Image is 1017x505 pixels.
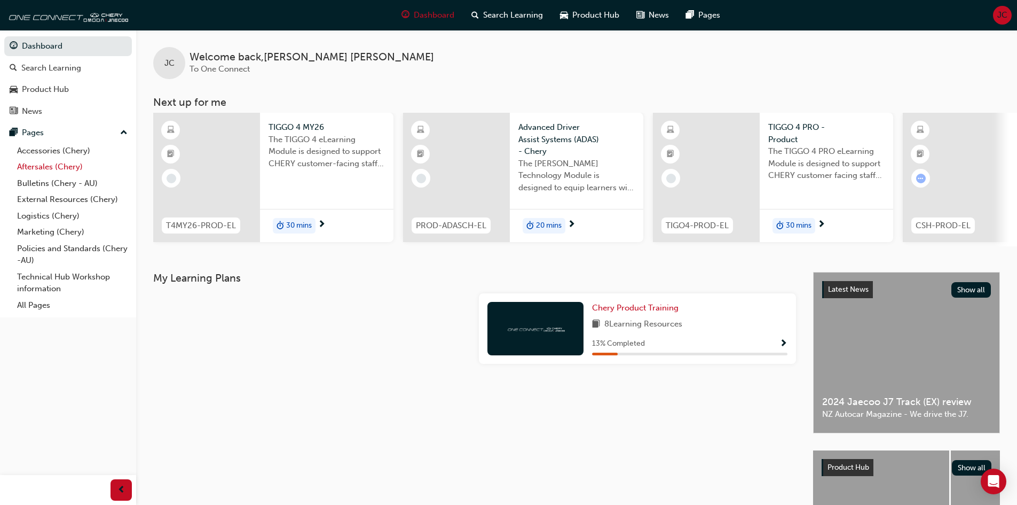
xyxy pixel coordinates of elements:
span: guage-icon [10,42,18,51]
a: Policies and Standards (Chery -AU) [13,240,132,269]
span: search-icon [10,64,17,73]
button: Show all [951,282,991,298]
span: 8 Learning Resources [604,318,682,331]
span: Show Progress [779,339,787,349]
a: guage-iconDashboard [393,4,463,26]
span: duration-icon [277,219,284,233]
a: Technical Hub Workshop information [13,269,132,297]
span: pages-icon [10,128,18,138]
div: Pages [22,127,44,139]
a: Logistics (Chery) [13,208,132,224]
span: Latest News [828,285,869,294]
a: Product HubShow all [822,459,991,476]
span: booktick-icon [667,147,674,161]
span: The TIGGO 4 PRO eLearning Module is designed to support CHERY customer facing staff with the prod... [768,145,885,182]
span: Chery Product Training [592,303,679,313]
a: Product Hub [4,80,132,99]
span: 2024 Jaecoo J7 Track (EX) review [822,396,991,408]
span: learningRecordVerb_NONE-icon [416,174,426,183]
a: Aftersales (Chery) [13,159,132,175]
span: search-icon [471,9,479,22]
a: All Pages [13,297,132,314]
span: JC [997,9,1007,21]
span: news-icon [10,107,18,116]
span: Product Hub [572,9,619,21]
span: The TIGGO 4 eLearning Module is designed to support CHERY customer-facing staff with the product ... [269,134,385,170]
a: Latest NewsShow all [822,281,991,298]
span: duration-icon [776,219,784,233]
h3: My Learning Plans [153,272,796,284]
span: The [PERSON_NAME] Technology Module is designed to equip learners with essential knowledge about ... [518,158,635,194]
span: Dashboard [414,9,454,21]
span: booktick-icon [917,147,924,161]
h3: Next up for me [136,96,1017,108]
span: next-icon [567,220,575,230]
a: Search Learning [4,58,132,78]
span: duration-icon [526,219,534,233]
span: To One Connect [190,64,250,74]
a: External Resources (Chery) [13,191,132,208]
span: NZ Autocar Magazine - We drive the J7. [822,408,991,421]
span: TIGGO 4 MY26 [269,121,385,134]
span: car-icon [560,9,568,22]
span: 30 mins [286,220,312,232]
span: guage-icon [401,9,409,22]
span: Product Hub [827,463,869,472]
a: T4MY26-PROD-ELTIGGO 4 MY26The TIGGO 4 eLearning Module is designed to support CHERY customer-faci... [153,113,393,242]
span: learningResourceType_ELEARNING-icon [417,123,424,137]
span: News [649,9,669,21]
span: next-icon [318,220,326,230]
button: Show all [952,460,992,476]
span: pages-icon [686,9,694,22]
a: Dashboard [4,36,132,56]
span: Welcome back , [PERSON_NAME] [PERSON_NAME] [190,51,434,64]
a: Chery Product Training [592,302,683,314]
button: Pages [4,123,132,143]
span: learningResourceType_ELEARNING-icon [917,123,924,137]
span: learningResourceType_ELEARNING-icon [167,123,175,137]
span: news-icon [636,9,644,22]
div: Product Hub [22,83,69,96]
div: News [22,105,42,118]
span: 13 % Completed [592,338,645,350]
span: booktick-icon [417,147,424,161]
img: oneconnect [506,323,565,333]
span: TIGGO 4 PRO - Product [768,121,885,145]
a: Accessories (Chery) [13,143,132,159]
span: Pages [698,9,720,21]
span: learningRecordVerb_ATTEMPT-icon [916,174,926,183]
span: JC [164,57,175,69]
span: CSH-PROD-EL [916,220,971,232]
a: News [4,102,132,121]
span: car-icon [10,85,18,95]
span: 30 mins [786,220,811,232]
a: Bulletins (Chery - AU) [13,175,132,192]
a: PROD-ADASCH-ELAdvanced Driver Assist Systems (ADAS) - CheryThe [PERSON_NAME] Technology Module is... [403,113,643,242]
button: JC [993,6,1012,25]
span: Search Learning [483,9,543,21]
a: news-iconNews [628,4,677,26]
a: search-iconSearch Learning [463,4,551,26]
span: PROD-ADASCH-EL [416,220,486,232]
a: Marketing (Chery) [13,224,132,240]
span: Advanced Driver Assist Systems (ADAS) - Chery [518,121,635,158]
span: learningRecordVerb_NONE-icon [666,174,676,183]
a: pages-iconPages [677,4,729,26]
span: TIGO4-PROD-EL [666,220,729,232]
a: TIGO4-PROD-ELTIGGO 4 PRO - ProductThe TIGGO 4 PRO eLearning Module is designed to support CHERY c... [653,113,893,242]
span: T4MY26-PROD-EL [166,220,236,232]
div: Search Learning [21,62,81,74]
span: learningRecordVerb_NONE-icon [167,174,176,183]
button: DashboardSearch LearningProduct HubNews [4,34,132,123]
span: 20 mins [536,220,562,232]
img: oneconnect [5,4,128,26]
span: booktick-icon [167,147,175,161]
span: book-icon [592,318,600,331]
a: Latest NewsShow all2024 Jaecoo J7 Track (EX) reviewNZ Autocar Magazine - We drive the J7. [813,272,1000,433]
span: prev-icon [117,484,125,497]
span: learningResourceType_ELEARNING-icon [667,123,674,137]
a: car-iconProduct Hub [551,4,628,26]
div: Open Intercom Messenger [981,469,1006,494]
